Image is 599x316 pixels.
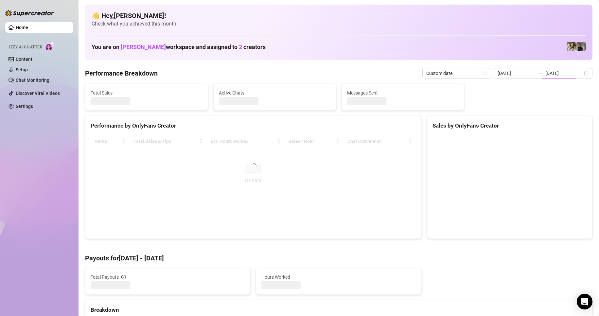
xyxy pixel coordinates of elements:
img: logo-BBDzfeDw.svg [5,10,54,16]
div: Breakdown [91,306,587,314]
span: swap-right [537,71,543,76]
input: Start date [498,70,535,77]
span: [PERSON_NAME] [121,44,166,50]
h4: Payouts for [DATE] - [DATE] [85,254,592,263]
a: Settings [16,104,33,109]
span: loading [249,162,257,170]
span: Active Chats [219,89,331,97]
span: Check what you achieved this month [92,20,586,27]
a: Content [16,57,32,62]
span: info-circle [121,275,126,279]
span: Izzy AI Chatter [9,44,42,50]
img: Paige [567,42,576,51]
a: Discover Viral Videos [16,91,60,96]
div: Sales by OnlyFans Creator [432,121,587,130]
h4: 👋 Hey, [PERSON_NAME] ! [92,11,586,20]
div: Performance by OnlyFans Creator [91,121,416,130]
input: End date [545,70,583,77]
a: Chat Monitoring [16,78,49,83]
span: to [537,71,543,76]
span: Total Payouts [91,273,119,281]
div: Open Intercom Messenger [577,294,592,309]
span: calendar [484,71,487,75]
span: Messages Sent [347,89,459,97]
a: Home [16,25,28,30]
a: Setup [16,67,28,72]
span: 2 [239,44,242,50]
h1: You are on workspace and assigned to creators [92,44,266,51]
img: Anna [576,42,586,51]
span: Custom date [426,68,487,78]
span: Total Sales [91,89,203,97]
h4: Performance Breakdown [85,69,158,78]
img: AI Chatter [45,42,55,51]
span: Hours Worked [261,273,416,281]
